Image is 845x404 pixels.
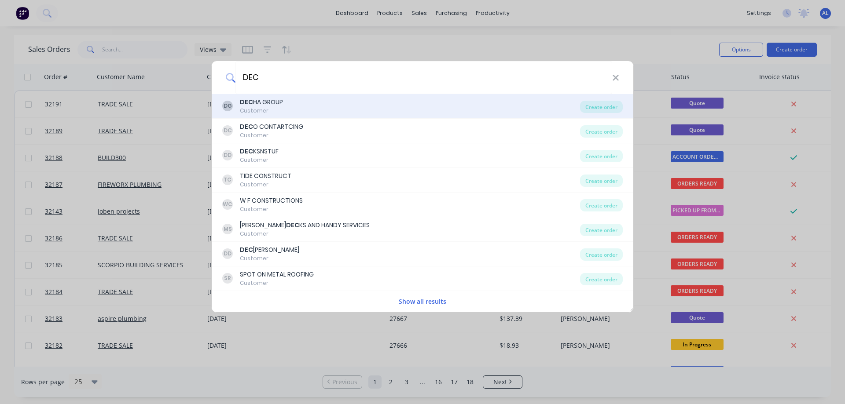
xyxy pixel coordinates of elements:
[222,101,233,111] div: DG
[222,224,233,234] div: MS
[580,125,623,138] div: Create order
[222,273,233,284] div: SR
[396,296,449,306] button: Show all results
[580,248,623,261] div: Create order
[235,61,612,94] input: Enter a customer name to create a new order...
[222,248,233,259] div: DD
[240,131,303,139] div: Customer
[286,221,299,229] b: DEC
[580,101,623,113] div: Create order
[240,245,253,254] b: DEC
[580,199,623,211] div: Create order
[222,150,233,160] div: DD
[222,175,233,185] div: TC
[240,221,370,230] div: [PERSON_NAME] KS AND HANDY SERVICES
[222,199,233,210] div: WC
[240,98,253,106] b: DEC
[240,122,253,131] b: DEC
[240,255,299,262] div: Customer
[240,107,283,115] div: Customer
[240,98,283,107] div: HA GROUP
[580,273,623,285] div: Create order
[240,171,291,181] div: TIDE CONSTRUCT
[240,230,370,238] div: Customer
[240,147,279,156] div: KSNSTUF
[580,224,623,236] div: Create order
[240,205,303,213] div: Customer
[222,125,233,136] div: DC
[240,122,303,131] div: O CONTARTCING
[240,147,253,156] b: DEC
[240,279,314,287] div: Customer
[240,181,291,189] div: Customer
[580,150,623,162] div: Create order
[240,196,303,205] div: W F CONSTRUCTIONS
[240,156,279,164] div: Customer
[580,175,623,187] div: Create order
[240,270,314,279] div: SPOT ON METAL ROOFING
[240,245,299,255] div: [PERSON_NAME]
